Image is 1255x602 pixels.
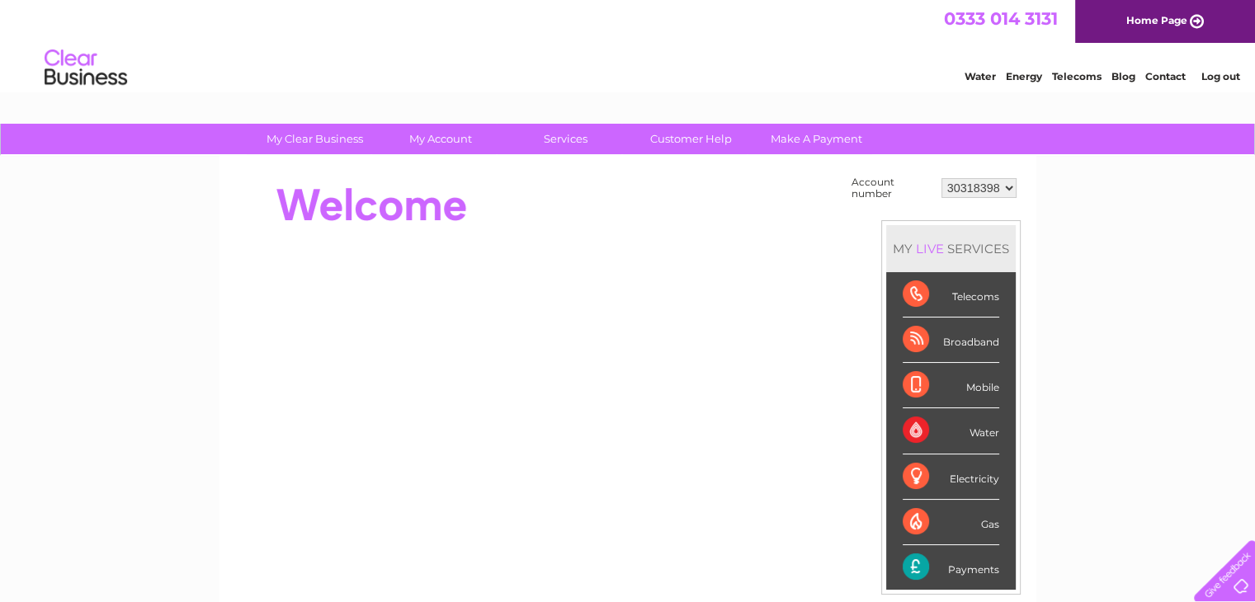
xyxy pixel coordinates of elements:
[44,43,128,93] img: logo.png
[903,454,999,500] div: Electricity
[1201,70,1239,82] a: Log out
[1006,70,1042,82] a: Energy
[847,172,937,204] td: Account number
[1145,70,1186,82] a: Contact
[903,408,999,454] div: Water
[238,9,1018,80] div: Clear Business is a trading name of Verastar Limited (registered in [GEOGRAPHIC_DATA] No. 3667643...
[623,124,759,154] a: Customer Help
[498,124,634,154] a: Services
[903,545,999,590] div: Payments
[965,70,996,82] a: Water
[1111,70,1135,82] a: Blog
[247,124,383,154] a: My Clear Business
[903,363,999,408] div: Mobile
[913,241,947,256] div: LIVE
[1052,70,1102,82] a: Telecoms
[903,500,999,545] div: Gas
[903,272,999,317] div: Telecoms
[886,225,1016,272] div: MY SERVICES
[944,8,1058,29] a: 0333 014 3131
[903,317,999,363] div: Broadband
[372,124,508,154] a: My Account
[748,124,885,154] a: Make A Payment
